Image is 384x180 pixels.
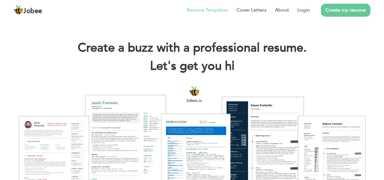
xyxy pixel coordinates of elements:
[187,6,228,14] a: Resume Templates
[297,6,310,14] a: Login
[232,58,234,74] span: |
[9,40,375,56] h1: Create a buzz with a professional resume.
[9,58,375,74] h2: Let's
[236,6,267,14] a: Cover Letters
[14,5,23,15] img: jobee.io
[180,58,235,74] span: get you hi
[14,5,42,15] a: Jobee
[23,8,42,15] span: Jobee
[321,4,370,17] a: Create my resume
[275,6,289,14] a: About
